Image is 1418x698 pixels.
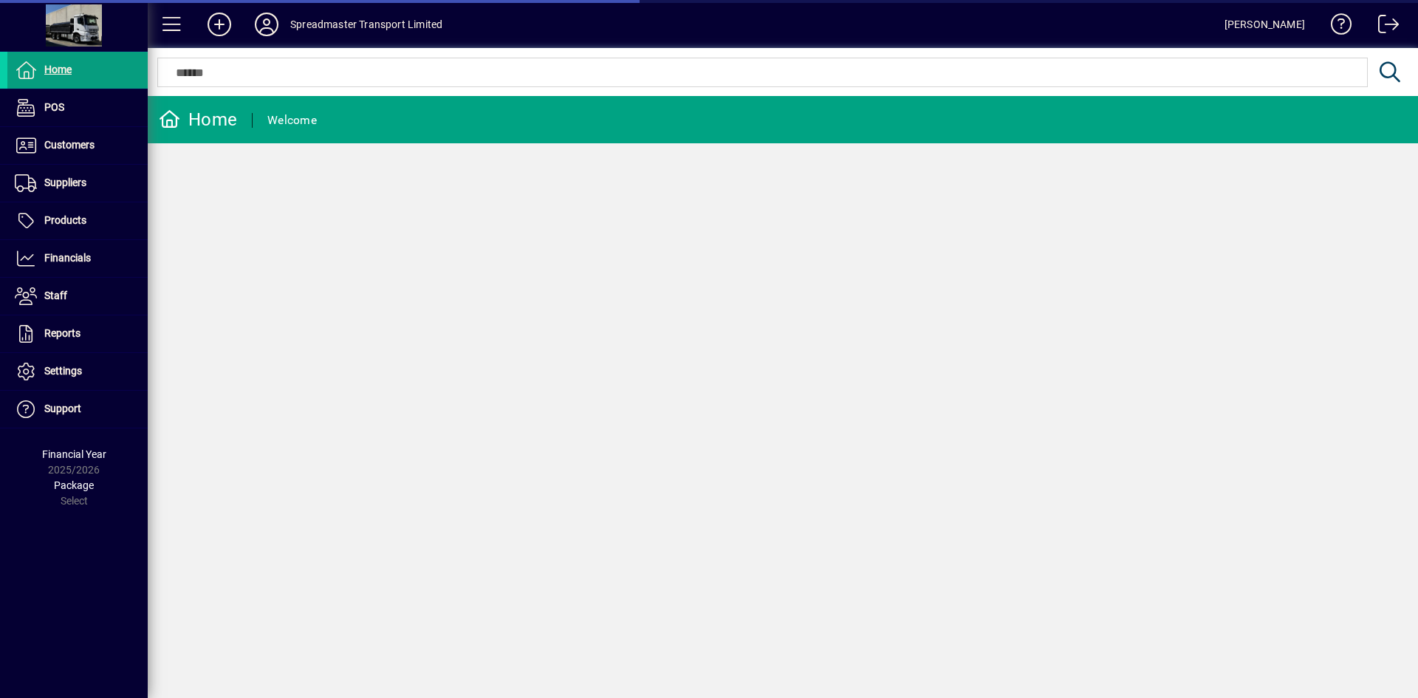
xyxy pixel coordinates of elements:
a: Logout [1367,3,1400,51]
a: Support [7,391,148,428]
a: Financials [7,240,148,277]
span: Suppliers [44,177,86,188]
a: Customers [7,127,148,164]
a: Suppliers [7,165,148,202]
span: Settings [44,365,82,377]
span: Package [54,479,94,491]
span: Products [44,214,86,226]
div: Welcome [267,109,317,132]
span: Support [44,403,81,414]
a: Staff [7,278,148,315]
span: Reports [44,327,81,339]
span: Customers [44,139,95,151]
div: [PERSON_NAME] [1225,13,1305,36]
a: Reports [7,315,148,352]
span: POS [44,101,64,113]
span: Home [44,64,72,75]
a: Products [7,202,148,239]
span: Financial Year [42,448,106,460]
div: Home [159,108,237,131]
a: Knowledge Base [1320,3,1352,51]
div: Spreadmaster Transport Limited [290,13,442,36]
button: Add [196,11,243,38]
button: Profile [243,11,290,38]
a: Settings [7,353,148,390]
span: Staff [44,290,67,301]
a: POS [7,89,148,126]
span: Financials [44,252,91,264]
